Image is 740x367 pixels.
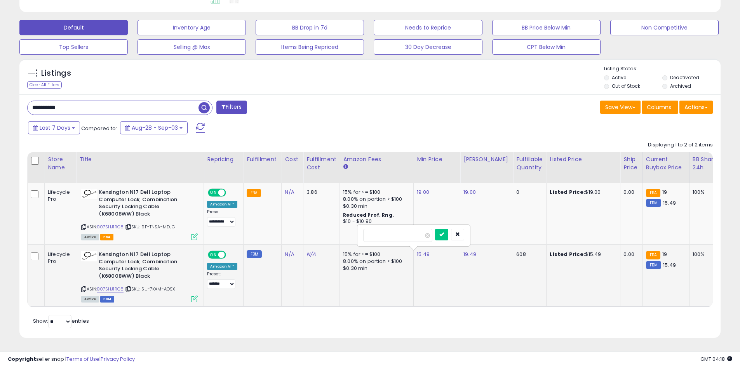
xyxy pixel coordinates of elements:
b: Listed Price: [550,188,585,196]
label: Active [612,74,626,81]
div: $0.30 min [343,265,407,272]
label: Archived [670,83,691,89]
div: 15% for <= $100 [343,189,407,196]
button: Needs to Reprice [374,20,482,35]
button: 30 Day Decrease [374,39,482,55]
div: Min Price [417,155,457,163]
div: Amazon Fees [343,155,410,163]
div: $0.30 min [343,203,407,210]
a: N/A [285,250,294,258]
span: 15.49 [663,199,676,207]
button: Filters [216,101,247,114]
div: 608 [516,251,540,258]
button: Aug-28 - Sep-03 [120,121,188,134]
div: Title [79,155,200,163]
div: Lifecycle Pro [48,251,70,265]
button: Columns [642,101,678,114]
div: Store Name [48,155,73,172]
small: FBA [247,189,261,197]
button: BB Price Below Min [492,20,601,35]
div: Preset: [207,209,237,227]
small: FBM [646,199,661,207]
div: 0.00 [623,189,636,196]
a: Privacy Policy [101,355,135,363]
button: CPT Below Min [492,39,601,55]
div: Ship Price [623,155,639,172]
div: Current Buybox Price [646,155,686,172]
div: ASIN: [81,189,198,239]
button: Actions [679,101,713,114]
div: Fulfillable Quantity [516,155,543,172]
img: 318e9NPLaXL._SL40_.jpg [81,189,97,199]
span: Columns [647,103,671,111]
span: | SKU: 9F-TNSA-MDJG [125,224,175,230]
div: $10 - $10.90 [343,218,407,225]
button: BB Drop in 7d [256,20,364,35]
small: Amazon Fees. [343,163,348,170]
img: 318e9NPLaXL._SL40_.jpg [81,251,97,261]
label: Out of Stock [612,83,640,89]
div: Displaying 1 to 2 of 2 items [648,141,713,149]
div: Amazon AI * [207,201,237,208]
div: 100% [693,189,718,196]
span: 19 [662,250,667,258]
h5: Listings [41,68,71,79]
div: Repricing [207,155,240,163]
span: | SKU: 5U-7KAM-AOSX [125,286,175,292]
button: Last 7 Days [28,121,80,134]
div: $19.00 [550,189,614,196]
span: Compared to: [81,125,117,132]
div: Cost [285,155,300,163]
b: Kensington N17 Dell Laptop Computer Lock, Combination Security Locking Cable (K68008WW) Black [99,251,193,282]
a: 19.00 [463,188,476,196]
span: Aug-28 - Sep-03 [132,124,178,132]
a: N/A [285,188,294,196]
div: Lifecycle Pro [48,189,70,203]
div: 8.00% on portion > $100 [343,258,407,265]
button: Non Competitive [610,20,719,35]
span: FBM [100,296,114,303]
div: 3.86 [306,189,334,196]
a: B07SHJ1RC8 [97,224,124,230]
span: 19 [662,188,667,196]
span: ON [209,190,219,196]
button: Save View [600,101,641,114]
span: All listings currently available for purchase on Amazon [81,296,99,303]
div: Fulfillment Cost [306,155,336,172]
span: Show: entries [33,317,89,325]
strong: Copyright [8,355,36,363]
div: [PERSON_NAME] [463,155,510,163]
button: Inventory Age [138,20,246,35]
small: FBM [646,261,661,269]
a: 15.49 [417,250,430,258]
small: FBA [646,251,660,259]
span: Last 7 Days [40,124,70,132]
small: FBM [247,250,262,258]
span: 2025-09-11 04:18 GMT [700,355,732,363]
button: Default [19,20,128,35]
a: Terms of Use [66,355,99,363]
a: B07SHJ1RC8 [97,286,124,292]
button: Top Sellers [19,39,128,55]
a: 19.00 [417,188,429,196]
span: OFF [225,252,237,258]
a: N/A [306,250,316,258]
span: FBA [100,234,113,240]
div: BB Share 24h. [693,155,721,172]
button: Selling @ Max [138,39,246,55]
button: Items Being Repriced [256,39,364,55]
div: $15.49 [550,251,614,258]
small: FBA [646,189,660,197]
div: 0.00 [623,251,636,258]
span: OFF [225,190,237,196]
div: Fulfillment [247,155,278,163]
span: All listings currently available for purchase on Amazon [81,234,99,240]
div: 8.00% on portion > $100 [343,196,407,203]
b: Kensington N17 Dell Laptop Computer Lock, Combination Security Locking Cable (K68008WW) Black [99,189,193,219]
div: 100% [693,251,718,258]
span: ON [209,252,219,258]
b: Reduced Prof. Rng. [343,212,394,218]
div: Preset: [207,271,237,289]
div: Listed Price [550,155,617,163]
div: ASIN: [81,251,198,301]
